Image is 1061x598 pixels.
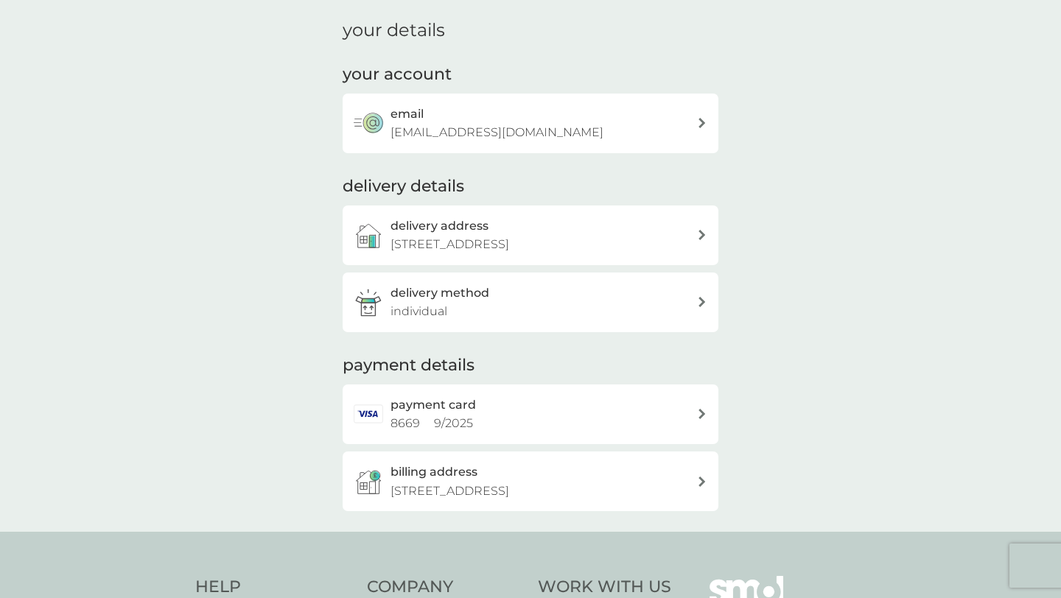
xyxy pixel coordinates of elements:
[343,94,718,153] button: email[EMAIL_ADDRESS][DOMAIN_NAME]
[391,462,477,482] h3: billing address
[343,63,452,86] h2: your account
[391,395,476,415] h2: payment card
[343,272,718,332] a: delivery methodindividual
[343,384,718,444] a: payment card8669 9/2025
[391,416,420,430] span: 8669
[391,302,447,321] p: individual
[343,20,445,41] h1: your details
[391,123,603,142] p: [EMAIL_ADDRESS][DOMAIN_NAME]
[343,354,475,377] h2: payment details
[391,284,489,303] h3: delivery method
[391,482,509,501] p: [STREET_ADDRESS]
[391,105,424,124] h3: email
[391,235,509,254] p: [STREET_ADDRESS]
[343,175,464,198] h2: delivery details
[434,416,473,430] span: 9 / 2025
[391,217,489,236] h3: delivery address
[343,451,718,511] button: billing address[STREET_ADDRESS]
[343,205,718,265] a: delivery address[STREET_ADDRESS]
